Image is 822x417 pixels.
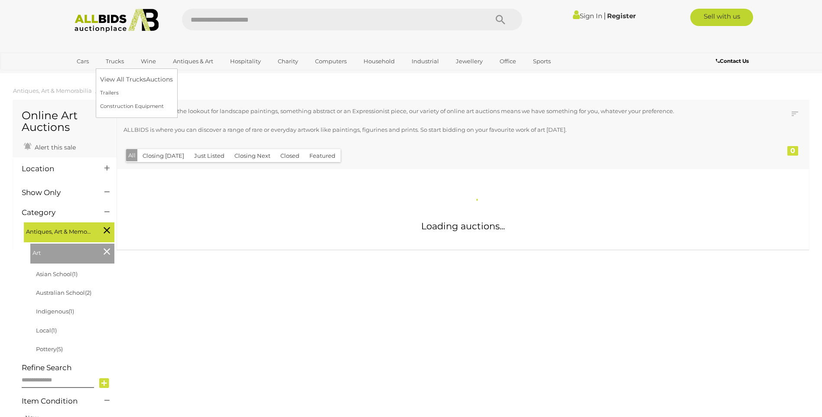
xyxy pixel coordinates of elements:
a: Household [358,54,400,68]
h4: Location [22,165,91,173]
a: Trucks [100,54,130,68]
span: Art [32,246,97,258]
span: Alert this sale [32,143,76,151]
span: (1) [72,270,78,277]
a: Jewellery [450,54,488,68]
a: Australian School(2) [36,289,91,296]
a: Register [607,12,636,20]
span: | [604,11,606,20]
div: 0 [787,146,798,156]
span: Loading auctions... [421,221,505,231]
button: Featured [304,149,341,163]
a: [GEOGRAPHIC_DATA] [71,68,144,83]
a: Sign In [573,12,602,20]
button: Closed [275,149,305,163]
a: Hospitality [224,54,266,68]
a: Office [494,54,522,68]
a: Industrial [406,54,445,68]
button: Search [479,9,522,30]
button: Just Listed [189,149,230,163]
img: Allbids.com.au [70,9,164,33]
a: Cars [71,54,94,68]
a: Alert this sale [22,140,78,153]
h4: Category [22,208,91,217]
a: Sports [527,54,556,68]
a: Wine [135,54,162,68]
p: ALLBIDS is where you can discover a range of rare or everyday artwork like paintings, figurines a... [123,125,739,135]
a: Local(1) [36,327,57,334]
a: Antiques, Art & Memorabilia [13,87,92,94]
h4: Show Only [22,189,91,197]
a: Pottery(5) [36,345,63,352]
a: Asian School(1) [36,270,78,277]
h1: Online Art Auctions [22,110,108,134]
button: All [126,149,138,162]
p: Whether you're on the lookout for landscape paintings, something abstract or an Expressionist pie... [123,106,739,116]
span: (1) [51,327,57,334]
b: Contact Us [716,58,749,64]
a: Antiques & Art [167,54,219,68]
a: Indigenous(1) [36,308,74,315]
h4: Refine Search [22,364,114,372]
span: (2) [85,289,91,296]
a: Contact Us [716,56,751,66]
span: (1) [68,308,74,315]
span: (5) [56,345,63,352]
button: Closing Next [229,149,276,163]
a: Sell with us [690,9,753,26]
a: Charity [272,54,304,68]
span: Antiques, Art & Memorabilia [26,225,91,237]
a: Computers [309,54,352,68]
button: Closing [DATE] [137,149,189,163]
h4: Item Condition [22,397,91,405]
